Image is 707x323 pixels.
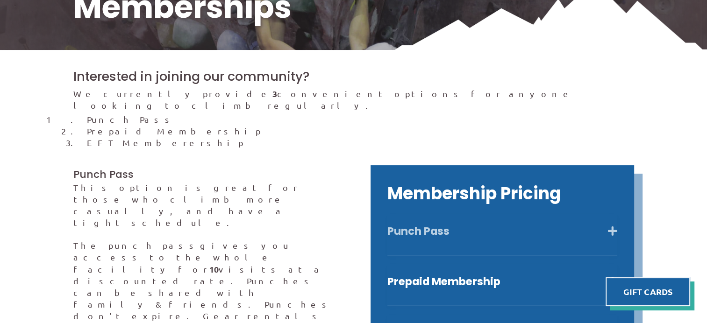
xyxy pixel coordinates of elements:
[87,125,634,137] li: Prepaid Membership
[87,137,634,148] li: EFT Memberership
[73,168,337,182] h3: Punch Pass
[73,68,634,85] h2: Interested in joining our community?
[87,113,634,125] li: Punch Pass
[387,182,617,205] h2: Membership Pricing
[272,88,277,99] strong: 3
[73,182,337,229] p: This option is great for those who climb more casually, and have a tight schedule.
[73,88,634,111] p: We currently provide convenient options for anyone looking to climb regularly.
[209,264,219,274] strong: 10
